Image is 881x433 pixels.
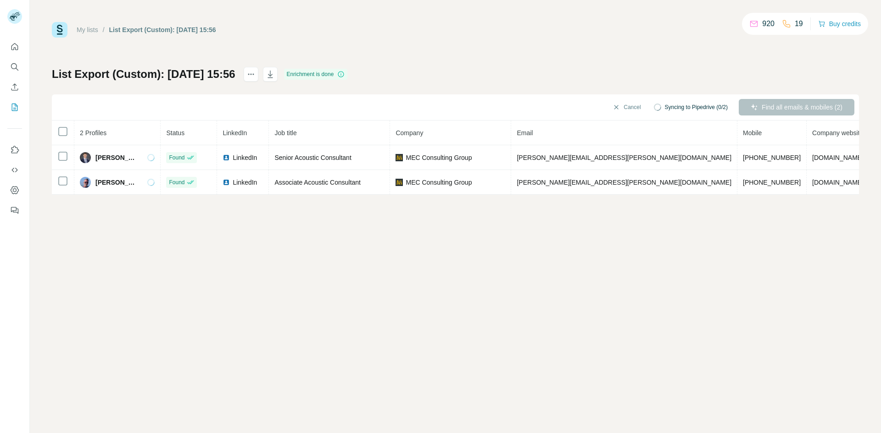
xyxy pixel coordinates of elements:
button: actions [244,67,258,82]
button: Enrich CSV [7,79,22,95]
span: Syncing to Pipedrive (0/2) [665,103,728,111]
li: / [103,25,105,34]
img: LinkedIn logo [223,179,230,186]
span: [PHONE_NUMBER] [743,154,801,161]
span: Senior Acoustic Consultant [274,154,351,161]
button: Use Surfe on LinkedIn [7,142,22,158]
button: Use Surfe API [7,162,22,178]
span: Mobile [743,129,762,137]
span: [DOMAIN_NAME] [812,154,864,161]
span: LinkedIn [223,129,247,137]
span: LinkedIn [233,178,257,187]
span: Found [169,153,184,162]
span: [PERSON_NAME][EMAIL_ADDRESS][PERSON_NAME][DOMAIN_NAME] [517,154,731,161]
span: LinkedIn [233,153,257,162]
div: Enrichment is done [284,69,348,80]
span: Job title [274,129,296,137]
button: My lists [7,99,22,115]
img: Avatar [80,152,91,163]
img: company-logo [396,154,403,161]
img: Surfe Logo [52,22,67,38]
img: Avatar [80,177,91,188]
span: [PHONE_NUMBER] [743,179,801,186]
span: Associate Acoustic Consultant [274,179,361,186]
span: Email [517,129,533,137]
span: Company website [812,129,863,137]
button: Feedback [7,202,22,219]
span: Company [396,129,423,137]
img: LinkedIn logo [223,154,230,161]
a: My lists [77,26,98,33]
img: company-logo [396,179,403,186]
p: 19 [795,18,803,29]
span: [PERSON_NAME][EMAIL_ADDRESS][PERSON_NAME][DOMAIN_NAME] [517,179,731,186]
button: Search [7,59,22,75]
span: Status [166,129,184,137]
span: 2 Profiles [80,129,106,137]
span: MEC Consulting Group [406,153,472,162]
span: MEC Consulting Group [406,178,472,187]
span: [PERSON_NAME] [95,178,138,187]
h1: List Export (Custom): [DATE] 15:56 [52,67,235,82]
button: Buy credits [818,17,861,30]
p: 920 [762,18,775,29]
div: List Export (Custom): [DATE] 15:56 [109,25,216,34]
button: Dashboard [7,182,22,198]
span: [DOMAIN_NAME] [812,179,864,186]
span: Found [169,178,184,186]
button: Cancel [606,99,647,115]
button: Quick start [7,38,22,55]
span: [PERSON_NAME] [95,153,138,162]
